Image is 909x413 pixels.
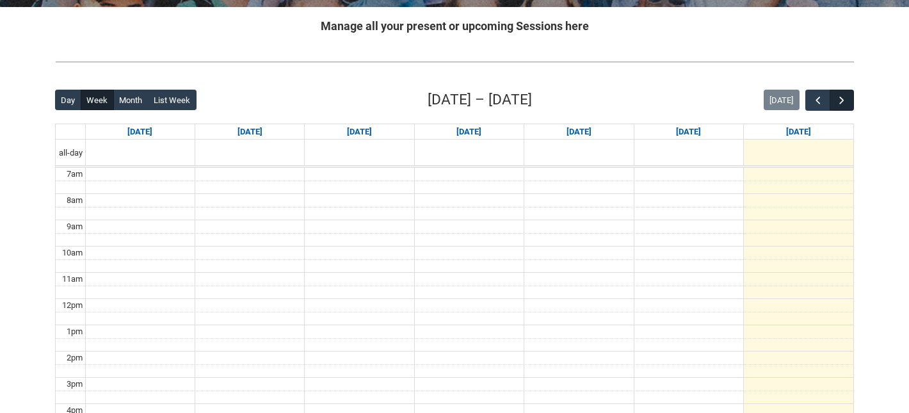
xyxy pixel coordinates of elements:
[64,325,85,338] div: 1pm
[64,194,85,207] div: 8am
[564,124,594,140] a: Go to September 4, 2025
[125,124,155,140] a: Go to August 31, 2025
[56,147,85,159] span: all-day
[55,90,81,110] button: Day
[764,90,800,110] button: [DATE]
[60,299,85,312] div: 12pm
[830,90,854,111] button: Next Week
[64,168,85,181] div: 7am
[344,124,374,140] a: Go to September 2, 2025
[64,378,85,391] div: 3pm
[428,89,532,111] h2: [DATE] – [DATE]
[784,124,814,140] a: Go to September 6, 2025
[148,90,197,110] button: List Week
[55,55,854,69] img: REDU_GREY_LINE
[60,273,85,286] div: 11am
[454,124,484,140] a: Go to September 3, 2025
[81,90,114,110] button: Week
[805,90,830,111] button: Previous Week
[60,247,85,259] div: 10am
[235,124,265,140] a: Go to September 1, 2025
[113,90,149,110] button: Month
[55,17,854,35] h2: Manage all your present or upcoming Sessions here
[673,124,704,140] a: Go to September 5, 2025
[64,220,85,233] div: 9am
[64,352,85,364] div: 2pm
